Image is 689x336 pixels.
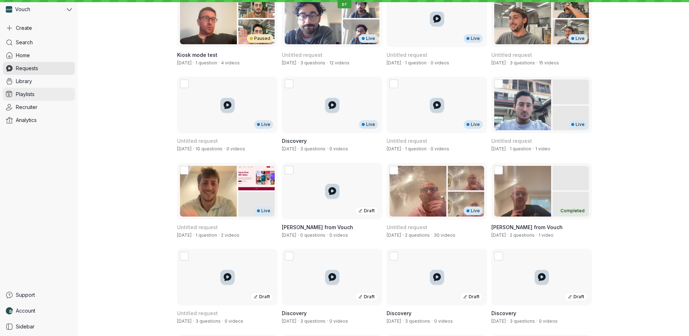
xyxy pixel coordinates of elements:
[16,117,37,124] span: Analytics
[3,88,75,101] a: Playlists
[217,60,221,66] span: ·
[195,232,217,238] span: 1 question
[221,60,240,65] span: 4 videos
[217,232,221,238] span: ·
[282,232,296,238] span: Created by The Real Aaron
[401,146,405,152] span: ·
[506,232,510,238] span: ·
[3,3,75,16] button: Vouch avatarVouch
[387,232,401,238] span: Created by Nathan Weinstock
[387,52,427,58] span: Untitled request
[16,39,33,46] span: Search
[221,318,225,324] span: ·
[506,60,510,66] span: ·
[3,304,75,317] a: Nathan Weinstock avatarAccount
[539,232,554,238] span: 1 video
[177,52,217,58] span: Kiosk mode test
[16,104,37,111] span: Recruiter
[3,101,75,114] a: Recruiter
[325,60,329,66] span: ·
[401,318,405,324] span: ·
[16,91,35,98] span: Playlists
[16,65,38,72] span: Requests
[405,146,427,151] span: 1 question
[15,6,30,13] span: Vouch
[387,224,427,230] span: Untitled request
[282,224,353,230] span: [PERSON_NAME] from Vouch
[3,75,75,88] a: Library
[329,318,348,324] span: 0 videos
[3,22,75,35] button: Create
[329,146,348,151] span: 0 videos
[325,146,329,152] span: ·
[491,318,506,324] span: Created by Steven
[329,60,350,65] span: 12 videos
[491,224,563,230] span: [PERSON_NAME] from Vouch
[195,146,222,151] span: 10 questions
[192,146,195,152] span: ·
[195,318,221,324] span: 3 questions
[282,138,307,144] span: Discovery
[405,60,427,65] span: 1 question
[3,49,75,62] a: Home
[282,60,296,65] span: Created by Nathan Weinstock
[192,318,195,324] span: ·
[3,289,75,301] a: Support
[300,60,325,65] span: 3 questions
[491,232,506,238] span: Created by Nathan Weinstock
[491,138,532,144] span: Untitled request
[300,146,325,151] span: 3 questions
[296,318,300,324] span: ·
[282,146,296,151] span: Created by Steven
[387,318,401,324] span: Created by Steven
[16,323,35,330] span: Sidebar
[510,232,535,238] span: 2 questions
[325,318,329,324] span: ·
[177,310,218,316] span: Untitled request
[539,60,559,65] span: 15 videos
[6,307,13,314] img: Nathan Weinstock avatar
[192,60,195,66] span: ·
[282,310,307,316] span: Discovery
[177,138,218,144] span: Untitled request
[427,146,431,152] span: ·
[325,232,329,238] span: ·
[300,318,325,324] span: 3 questions
[296,232,300,238] span: ·
[221,232,239,238] span: 2 videos
[282,318,296,324] span: Created by Steven
[3,320,75,333] a: Sidebar
[282,52,323,58] span: Untitled request
[431,60,449,65] span: 0 videos
[401,232,405,238] span: ·
[3,62,75,75] a: Requests
[434,232,455,238] span: 30 videos
[300,232,325,238] span: 0 questions
[531,146,535,152] span: ·
[430,318,434,324] span: ·
[387,60,401,65] span: Created by Nathan Weinstock
[427,60,431,66] span: ·
[3,114,75,127] a: Analytics
[6,6,12,13] img: Vouch avatar
[16,52,30,59] span: Home
[535,60,539,66] span: ·
[226,146,245,151] span: 0 videos
[177,232,192,238] span: Created by Nathan Weinstock
[506,318,510,324] span: ·
[296,60,300,66] span: ·
[491,310,516,316] span: Discovery
[491,60,506,65] span: Created by Steven
[431,146,449,151] span: 0 videos
[16,24,32,32] span: Create
[401,60,405,66] span: ·
[177,146,192,151] span: Created by Nathan Weinstock
[430,232,434,238] span: ·
[510,60,535,65] span: 3 questions
[225,318,243,324] span: 0 videos
[296,146,300,152] span: ·
[535,146,550,151] span: 1 video
[491,52,532,58] span: Untitled request
[16,78,32,85] span: Library
[506,146,510,152] span: ·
